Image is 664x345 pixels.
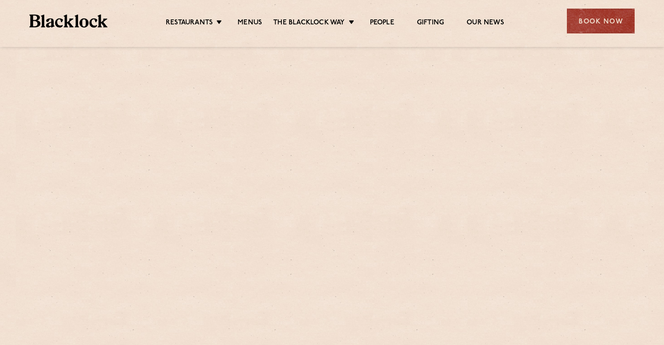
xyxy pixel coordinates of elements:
a: Gifting [417,19,444,28]
a: The Blacklock Way [273,19,345,28]
a: Menus [238,19,262,28]
img: BL_Textured_Logo-footer-cropped.svg [29,14,108,28]
a: Our News [467,19,504,28]
a: Restaurants [166,19,213,28]
div: Book Now [567,9,635,33]
a: People [370,19,394,28]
